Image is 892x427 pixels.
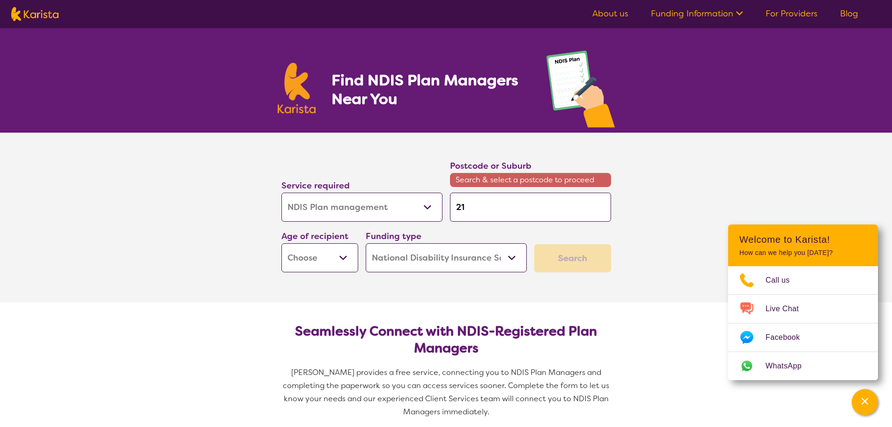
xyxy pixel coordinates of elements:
a: For Providers [766,8,818,19]
label: Age of recipient [281,231,348,242]
input: Type [450,193,611,222]
img: Karista logo [278,63,316,113]
label: Funding type [366,231,421,242]
div: Channel Menu [728,225,878,380]
img: Karista logo [11,7,59,21]
a: Web link opens in a new tab. [728,352,878,380]
span: Live Chat [766,302,810,316]
h2: Seamlessly Connect with NDIS-Registered Plan Managers [289,323,604,357]
label: Postcode or Suburb [450,160,531,172]
a: About us [592,8,628,19]
a: Funding Information [651,8,743,19]
h1: Find NDIS Plan Managers Near You [332,71,527,108]
button: Channel Menu [852,389,878,415]
h2: Welcome to Karista! [739,234,867,245]
span: Search & select a postcode to proceed [450,173,611,187]
a: Blog [840,8,858,19]
label: Service required [281,180,350,191]
span: WhatsApp [766,359,813,373]
p: How can we help you [DATE]? [739,249,867,257]
ul: Choose channel [728,266,878,380]
span: Facebook [766,330,811,345]
span: [PERSON_NAME] provides a free service, connecting you to NDIS Plan Managers and completing the pa... [283,367,611,417]
span: Call us [766,273,801,287]
img: plan-management [546,51,615,133]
